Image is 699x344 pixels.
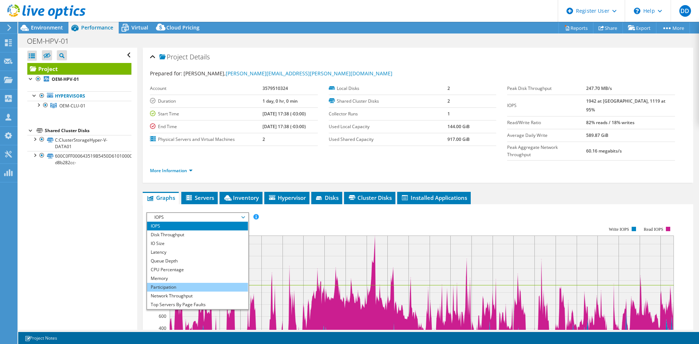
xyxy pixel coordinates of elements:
[329,110,447,118] label: Collector Runs
[147,248,248,257] li: Latency
[150,123,262,130] label: End Time
[147,300,248,309] li: Top Servers By Page Faults
[507,102,586,109] label: IOPS
[151,213,244,222] span: IOPS
[329,85,447,92] label: Local Disks
[329,123,447,130] label: Used Local Capacity
[20,333,62,343] a: Project Notes
[656,22,690,33] a: More
[507,85,586,92] label: Peak Disk Throughput
[447,136,470,142] b: 917.00 GiB
[586,148,622,154] b: 60.16 megabits/s
[593,22,623,33] a: Share
[159,54,188,61] span: Project
[45,126,131,135] div: Shared Cluster Disks
[558,22,593,33] a: Reports
[586,98,666,113] b: 1942 at [GEOGRAPHIC_DATA], 1119 at 95%
[27,101,131,110] a: OEM-CLU-01
[147,283,248,292] li: Participation
[166,24,200,31] span: Cloud Pricing
[27,135,131,151] a: C:ClusterStorageHyper-V-DATA01
[507,144,586,158] label: Peak Aggregate Network Throughput
[586,85,612,91] b: 247.70 MB/s
[226,70,392,77] a: [PERSON_NAME][EMAIL_ADDRESS][PERSON_NAME][DOMAIN_NAME]
[609,227,629,232] text: Write IOPS
[348,194,392,201] span: Cluster Disks
[447,85,450,91] b: 2
[159,313,166,319] text: 600
[190,52,210,61] span: Details
[329,98,447,105] label: Shared Cluster Disks
[31,24,63,31] span: Environment
[146,194,175,201] span: Graphs
[262,136,265,142] b: 2
[507,132,586,139] label: Average Daily Write
[150,85,262,92] label: Account
[329,136,447,143] label: Used Shared Capacity
[447,111,450,117] b: 1
[81,24,113,31] span: Performance
[150,136,262,143] label: Physical Servers and Virtual Machines
[183,70,392,77] span: [PERSON_NAME],
[447,123,470,130] b: 144.00 GiB
[679,5,691,17] span: DD
[150,167,193,174] a: More Information
[27,151,131,167] a: 600C0FF000643519B5450D6101000000-d8b282cc-
[150,110,262,118] label: Start Time
[268,194,306,201] span: Hypervisor
[507,119,586,126] label: Read/Write Ratio
[634,8,640,14] svg: \n
[262,98,298,104] b: 1 day, 0 hr, 0 min
[150,70,182,77] label: Prepared for:
[586,132,608,138] b: 589.87 GiB
[147,230,248,239] li: Disk Throughput
[185,194,214,201] span: Servers
[262,85,288,91] b: 3579510324
[447,98,450,104] b: 2
[150,98,262,105] label: Duration
[147,274,248,283] li: Memory
[27,63,131,75] a: Project
[262,123,306,130] b: [DATE] 17:38 (-03:00)
[223,194,259,201] span: Inventory
[147,257,248,265] li: Queue Depth
[147,222,248,230] li: IOPS
[262,111,306,117] b: [DATE] 17:38 (-03:00)
[147,292,248,300] li: Network Throughput
[401,194,467,201] span: Installed Applications
[315,194,339,201] span: Disks
[586,119,635,126] b: 82% reads / 18% writes
[147,265,248,274] li: CPU Percentage
[159,325,166,331] text: 400
[644,227,664,232] text: Read IOPS
[52,76,79,82] b: OEM-HPV-01
[24,37,80,45] h1: OEM-HPV-01
[147,239,248,248] li: IO Size
[27,75,131,84] a: OEM-HPV-01
[59,103,86,109] span: OEM-CLU-01
[131,24,148,31] span: Virtual
[27,91,131,101] a: Hypervisors
[623,22,656,33] a: Export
